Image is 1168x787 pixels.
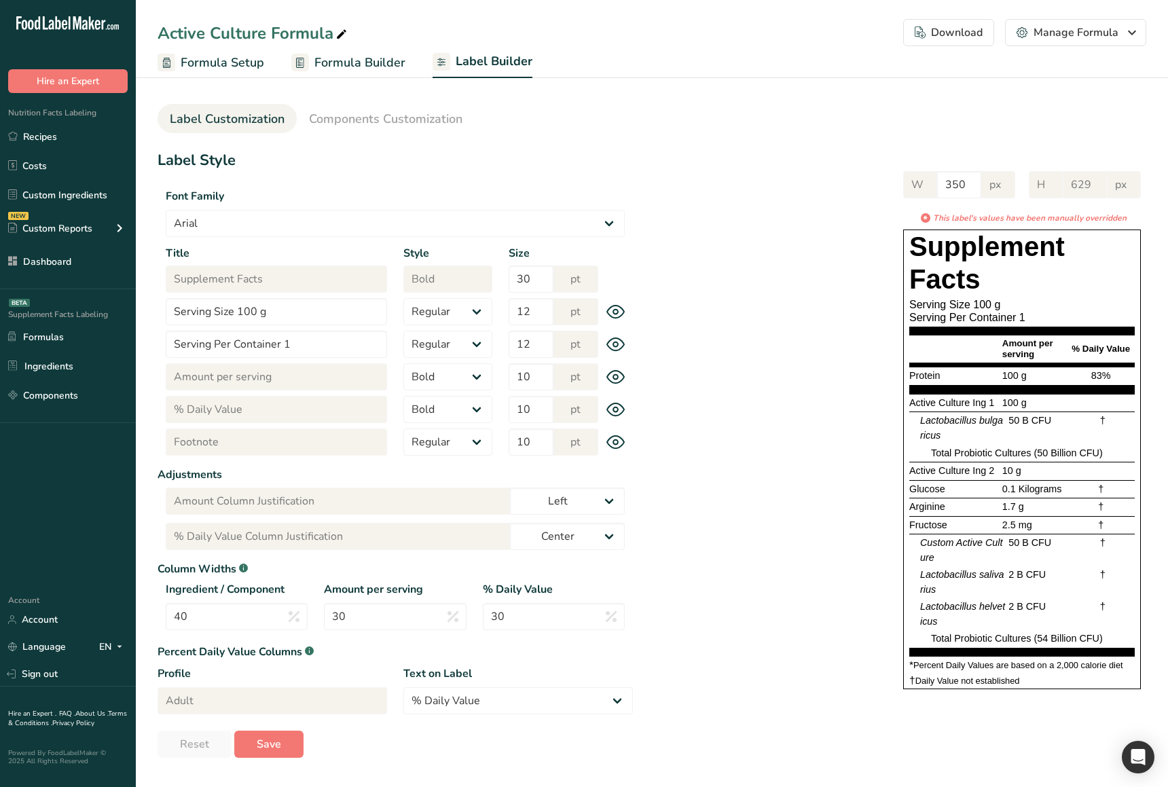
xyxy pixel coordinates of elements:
[158,48,264,78] a: Formula Setup
[8,709,127,728] a: Terms & Conditions .
[903,19,994,46] button: Download
[166,581,308,598] label: Ingredient / Component
[920,415,1003,441] span: Lactobacillus bulgaricus
[509,363,553,390] input: 10
[1005,19,1146,46] button: Manage Formula
[1072,344,1130,354] span: % Daily Value
[920,537,1002,563] span: Custom Active Culture
[920,601,1005,627] span: Lactobacillus helveticus
[1008,569,1046,580] span: 2 B CFU
[1091,370,1111,381] span: 83%
[158,466,633,483] label: Adjustments
[1002,397,1027,408] span: 100 g
[158,21,350,45] div: Active Culture Formula
[1017,24,1135,41] div: Manage Formula
[257,736,281,752] span: Save
[166,245,387,261] label: Title
[915,24,983,41] div: Download
[1098,501,1103,512] span: †
[909,445,1135,462] div: Total Probiotic Cultures (50 Billion CFU)
[909,311,1135,324] div: Serving Per Container 1
[509,331,553,358] input: 12
[909,672,1135,688] section: Daily Value not established
[909,465,994,476] span: Active Culture Ing 2
[909,501,945,512] span: Arginine
[933,212,1127,224] i: This label's values have been manually overridden
[234,731,304,758] button: Save
[1008,415,1051,426] span: 50 B CFU
[59,709,75,718] a: FAQ .
[181,54,264,72] span: Formula Setup
[170,110,285,128] span: Label Customization
[1100,537,1106,548] span: †
[8,221,92,236] div: Custom Reports
[1002,370,1027,381] span: 100 g
[403,665,633,682] label: Text on Label
[509,245,598,261] label: Size
[509,396,553,423] input: 10
[1098,483,1103,494] span: †
[920,569,1004,595] span: Lactobacillus salivarius
[1100,415,1106,426] span: †
[99,639,128,655] div: EN
[8,635,66,659] a: Language
[1100,601,1106,612] span: †
[158,665,387,682] label: Profile
[909,298,1135,311] div: Serving Size 100 g
[166,331,387,358] input: Serving Per Container 1
[309,110,462,128] span: Components Customization
[324,603,466,630] input: 30
[1002,338,1053,359] span: Amount per serving
[909,674,915,686] span: †
[1002,501,1024,512] span: 1.7 g
[483,581,625,598] label: % Daily Value
[909,370,940,381] span: Protein
[1008,537,1051,548] span: 50 B CFU
[1100,569,1106,580] span: †
[909,483,945,494] span: Glucose
[909,397,994,408] span: Active Culture Ing 1
[1122,741,1154,773] div: Open Intercom Messenger
[75,709,108,718] a: About Us .
[52,718,94,728] a: Privacy Policy
[909,230,1135,295] h1: Supplement Facts
[909,657,1135,672] section: Percent Daily Values are based on a 2,000 calorie diet
[403,245,492,261] label: Style
[1008,601,1046,612] span: 2 B CFU
[166,188,625,204] label: Font Family
[483,603,625,630] input: 30
[158,731,232,758] button: Reset
[158,561,633,577] label: Column Widths
[166,603,308,630] input: 40
[180,736,209,752] span: Reset
[8,709,56,718] a: Hire an Expert .
[1002,483,1062,494] span: 0.1 Kilograms
[509,428,553,456] input: 10
[8,749,128,765] div: Powered By FoodLabelMaker © 2025 All Rights Reserved
[1002,519,1032,530] span: 2.5 mg
[324,581,466,598] label: Amount per serving
[314,54,405,72] span: Formula Builder
[456,52,532,71] span: Label Builder
[509,266,553,293] input: 30
[8,212,29,220] div: NEW
[158,644,633,660] label: Percent Daily Value Columns
[8,69,128,93] button: Hire an Expert
[9,299,30,307] div: BETA
[166,298,387,325] input: Serving Size 100 g
[1098,519,1103,530] span: †
[509,298,553,325] input: 12
[1002,465,1021,476] span: 10 g
[909,519,947,530] span: Fructose
[433,46,532,79] a: Label Builder
[291,48,405,78] a: Formula Builder
[909,630,1135,648] div: Total Probiotic Cultures (54 Billion CFU)
[158,149,633,172] h1: Label Style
